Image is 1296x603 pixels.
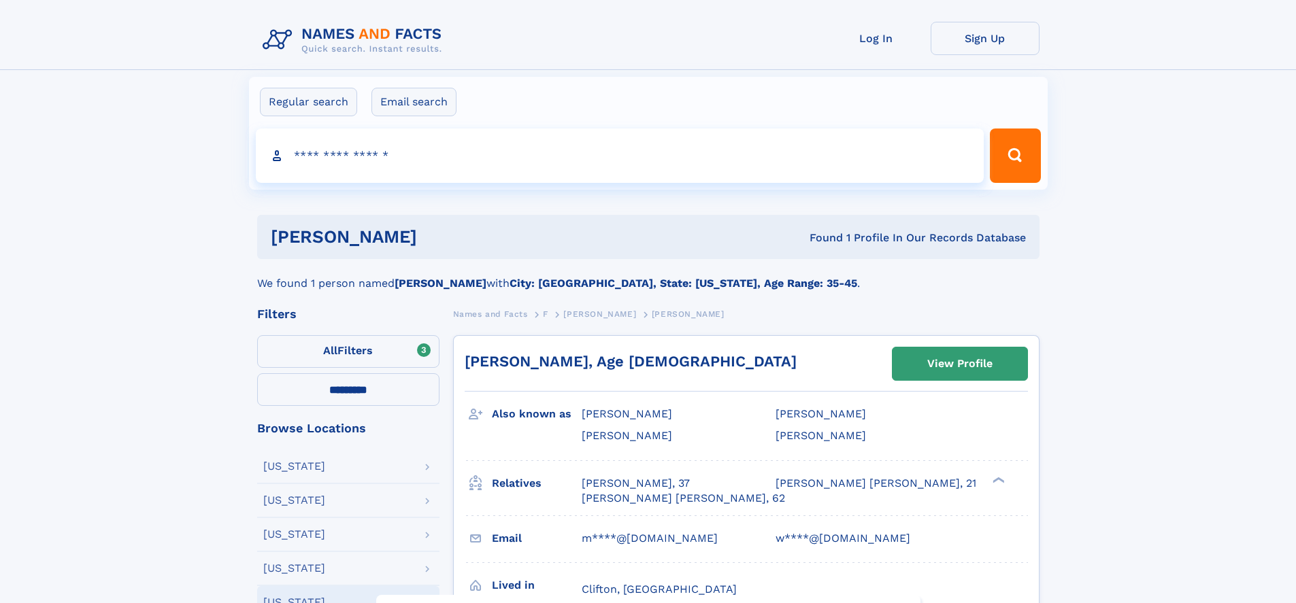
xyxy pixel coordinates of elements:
[893,347,1027,380] a: View Profile
[989,475,1006,484] div: ❯
[271,228,614,245] h1: [PERSON_NAME]
[563,305,636,322] a: [PERSON_NAME]
[263,563,325,574] div: [US_STATE]
[257,422,439,434] div: Browse Locations
[257,335,439,368] label: Filters
[927,348,993,379] div: View Profile
[323,344,337,357] span: All
[492,574,582,597] h3: Lived in
[260,88,357,116] label: Regular search
[776,407,866,420] span: [PERSON_NAME]
[371,88,456,116] label: Email search
[776,429,866,442] span: [PERSON_NAME]
[990,128,1040,183] button: Search Button
[263,461,325,472] div: [US_STATE]
[263,529,325,540] div: [US_STATE]
[582,429,672,442] span: [PERSON_NAME]
[582,407,672,420] span: [PERSON_NAME]
[256,128,984,183] input: search input
[263,495,325,506] div: [US_STATE]
[582,583,737,596] span: Clifton, [GEOGRAPHIC_DATA]
[582,476,690,491] a: [PERSON_NAME], 37
[492,472,582,495] h3: Relatives
[822,22,931,55] a: Log In
[257,259,1040,292] div: We found 1 person named with .
[543,305,548,322] a: F
[453,305,528,322] a: Names and Facts
[613,230,1026,245] div: Found 1 Profile In Our Records Database
[465,353,797,370] a: [PERSON_NAME], Age [DEMOGRAPHIC_DATA]
[582,491,785,506] a: [PERSON_NAME] [PERSON_NAME], 62
[492,527,582,550] h3: Email
[395,277,486,290] b: [PERSON_NAME]
[492,402,582,426] h3: Also known as
[652,309,725,319] span: [PERSON_NAME]
[776,476,976,491] a: [PERSON_NAME] [PERSON_NAME], 21
[257,308,439,320] div: Filters
[543,309,548,319] span: F
[563,309,636,319] span: [PERSON_NAME]
[257,22,453,58] img: Logo Names and Facts
[931,22,1040,55] a: Sign Up
[510,277,857,290] b: City: [GEOGRAPHIC_DATA], State: [US_STATE], Age Range: 35-45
